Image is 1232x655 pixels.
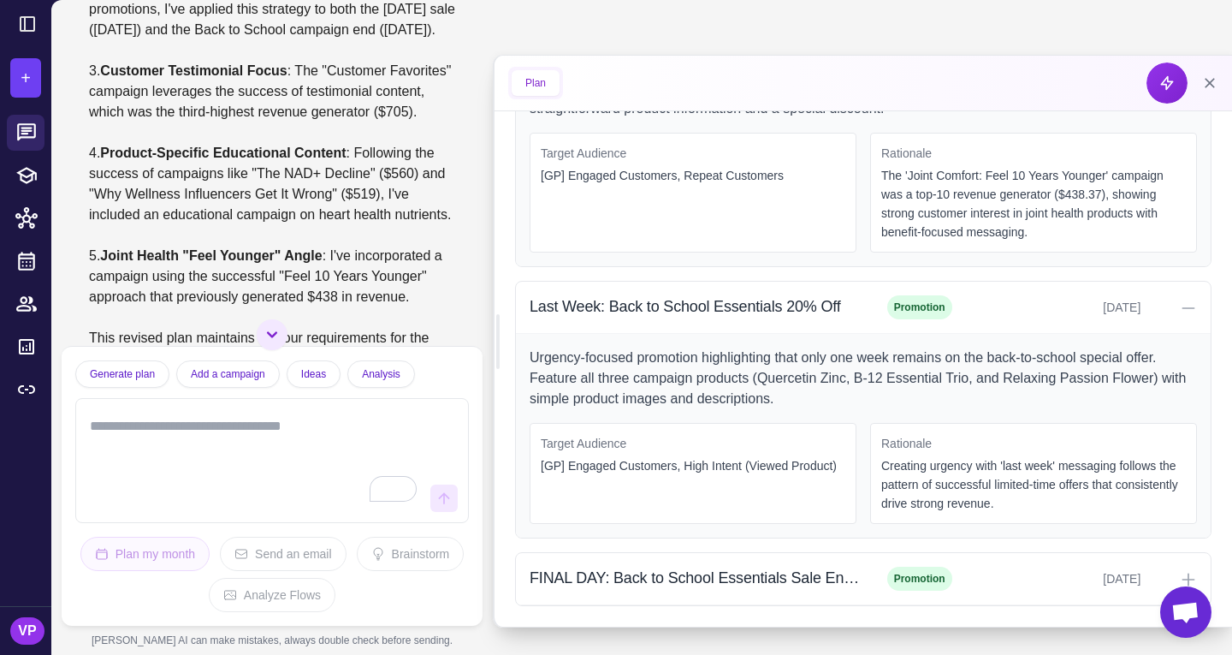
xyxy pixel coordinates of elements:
[887,295,952,319] span: Promotion
[979,569,1140,588] div: [DATE]
[530,567,860,590] div: FINAL DAY: Back to School Essentials Sale Ends Tonight
[90,366,155,382] span: Generate plan
[100,146,346,160] strong: Product-Specific Educational Content
[347,360,415,388] button: Analysis
[10,617,44,645] div: VP
[176,360,280,388] button: Add a campaign
[887,567,952,591] span: Promotion
[881,434,1186,453] div: Rationale
[541,456,845,475] p: [GP] Engaged Customers, High Intent (Viewed Product)
[80,537,210,571] button: Plan my month
[357,537,465,571] button: Brainstorm
[512,70,560,96] button: Plan
[86,409,423,512] textarea: To enrich screen reader interactions, please activate Accessibility in Grammarly extension settings
[881,144,1186,163] div: Rationale
[881,456,1186,513] p: Creating urgency with 'last week' messaging follows the pattern of successful limited-time offers...
[530,348,1197,409] p: Urgency-focused promotion highlighting that only one week remains on the back-to-school special o...
[881,166,1186,241] p: The 'Joint Comfort: Feel 10 Years Younger' campaign was a top-10 revenue generator ($438.37), sho...
[1160,587,1211,638] a: Open chat
[287,360,341,388] button: Ideas
[362,366,400,382] span: Analysis
[10,58,41,98] button: +
[541,144,845,163] div: Target Audience
[220,537,346,571] button: Send an email
[21,65,30,91] span: +
[75,360,169,388] button: Generate plan
[541,434,845,453] div: Target Audience
[979,298,1140,317] div: [DATE]
[301,366,326,382] span: Ideas
[100,63,287,78] strong: Customer Testimonial Focus
[100,248,322,263] strong: Joint Health "Feel Younger" Angle
[209,578,335,612] button: Analyze Flows
[541,166,845,185] p: [GP] Engaged Customers, Repeat Customers
[191,366,265,382] span: Add a campaign
[530,295,860,319] div: Last Week: Back to School Essentials 20% Off
[62,626,483,655] div: [PERSON_NAME] AI can make mistakes, always double check before sending.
